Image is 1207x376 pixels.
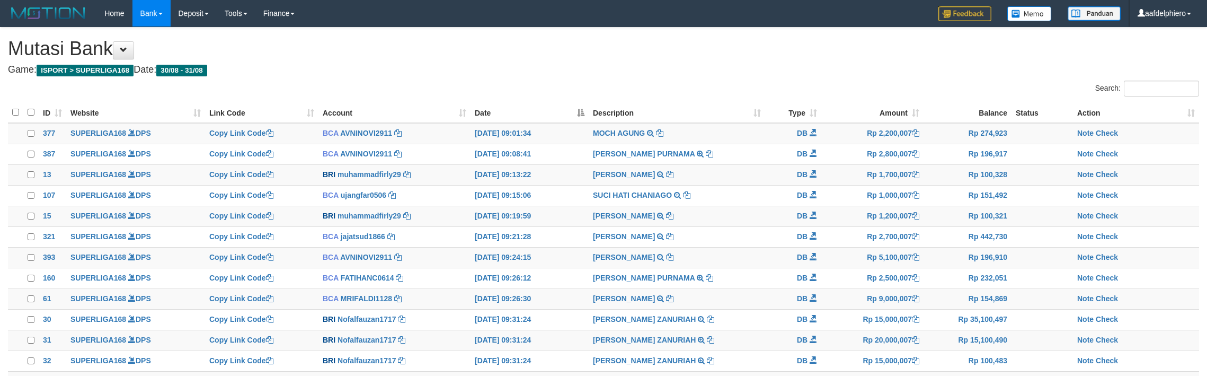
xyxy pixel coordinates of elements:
span: DB [797,294,807,303]
img: MOTION_logo.png [8,5,88,21]
span: BRI [323,336,335,344]
input: Search: [1124,81,1199,97]
a: Copy MRIFALDI1128 to clipboard [394,294,402,303]
a: Check [1096,129,1118,137]
td: Rp 15,100,490 [924,330,1011,351]
td: DPS [66,206,205,226]
th: Type: activate to sort column ascending [765,102,821,123]
span: BRI [323,356,335,365]
a: Copy muhammadfirly29 to clipboard [403,212,411,220]
td: Rp 154,869 [924,288,1011,309]
td: [DATE] 09:15:06 [471,185,589,206]
h1: Mutasi Bank [8,38,1199,59]
td: Rp 442,730 [924,226,1011,247]
span: DB [797,232,807,241]
span: BCA [323,129,339,137]
a: Note [1077,129,1094,137]
span: DB [797,356,807,365]
a: Copy Rp 15,000,007 to clipboard [912,315,919,323]
a: Copy NOFAL ZANURIAH to clipboard [707,315,714,323]
a: [PERSON_NAME] [593,232,655,241]
td: DPS [66,268,205,288]
a: SUPERLIGA168 [70,232,126,241]
span: DB [797,336,807,344]
a: Copy Rp 5,100,007 to clipboard [912,253,919,261]
a: SUPERLIGA168 [70,150,126,158]
a: Note [1077,150,1094,158]
span: DB [797,274,807,282]
a: Copy Link Code [209,294,273,303]
a: Copy Link Code [209,129,273,137]
span: 107 [43,191,55,199]
a: SUPERLIGA168 [70,336,126,344]
td: DPS [66,247,205,268]
a: SUPERLIGA168 [70,274,126,282]
a: SUPERLIGA168 [70,129,126,137]
td: [DATE] 09:31:24 [471,330,589,351]
td: Rp 196,910 [924,247,1011,268]
a: [PERSON_NAME] [593,253,655,261]
span: BRI [323,212,335,220]
a: Copy Link Code [209,315,273,323]
span: 13 [43,170,51,179]
a: Copy Rp 1,700,007 to clipboard [912,170,919,179]
a: Check [1096,294,1118,303]
a: Check [1096,232,1118,241]
td: DPS [66,288,205,309]
th: Account: activate to sort column ascending [318,102,471,123]
td: Rp 2,700,007 [821,226,924,247]
span: DB [797,315,807,323]
a: Copy Rp 1,000,007 to clipboard [912,191,919,199]
td: Rp 2,200,007 [821,123,924,144]
a: [PERSON_NAME] [593,294,655,303]
a: Copy Rp 2,700,007 to clipboard [912,232,919,241]
td: [DATE] 09:21:28 [471,226,589,247]
a: Copy Nofalfauzan1717 to clipboard [398,356,405,365]
a: Copy Rp 2,500,007 to clipboard [912,274,919,282]
th: Date: activate to sort column descending [471,102,589,123]
span: DB [797,191,807,199]
td: Rp 274,923 [924,123,1011,144]
td: Rp 35,100,497 [924,309,1011,330]
td: Rp 1,200,007 [821,206,924,226]
a: Check [1096,274,1118,282]
a: Note [1077,336,1094,344]
a: jajatsud1866 [341,232,385,241]
a: Nofalfauzan1717 [338,356,396,365]
a: Check [1096,253,1118,261]
a: Copy Nofalfauzan1717 to clipboard [398,315,405,323]
a: MRIFALDI1128 [341,294,392,303]
td: Rp 2,500,007 [821,268,924,288]
a: Copy Link Code [209,336,273,344]
td: Rp 9,000,007 [821,288,924,309]
a: muhammadfirly29 [338,212,401,220]
th: Status [1011,102,1073,123]
td: [DATE] 09:24:15 [471,247,589,268]
a: Check [1096,191,1118,199]
a: SUCI HATI CHANIAGO [593,191,672,199]
a: Note [1077,253,1094,261]
a: Note [1077,294,1094,303]
a: Copy MUHAMMAD FIRLY to clipboard [666,212,673,220]
span: BRI [323,170,335,179]
span: 30/08 - 31/08 [156,65,207,76]
td: Rp 151,492 [924,185,1011,206]
a: Copy Rp 2,200,007 to clipboard [912,129,919,137]
a: AVNINOVI2911 [340,150,392,158]
td: [DATE] 09:31:24 [471,309,589,330]
td: Rp 20,000,007 [821,330,924,351]
td: DPS [66,226,205,247]
span: DB [797,129,807,137]
a: SUPERLIGA168 [70,253,126,261]
a: [PERSON_NAME] PURNAMA [593,150,695,158]
a: AVNINOVI2911 [340,129,392,137]
td: Rp 2,800,007 [821,144,924,164]
h4: Game: Date: [8,65,1199,75]
span: 61 [43,294,51,303]
span: BCA [323,253,339,261]
span: DB [797,150,807,158]
a: Copy Link Code [209,150,273,158]
td: [DATE] 09:08:41 [471,144,589,164]
td: DPS [66,123,205,144]
a: Check [1096,315,1118,323]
